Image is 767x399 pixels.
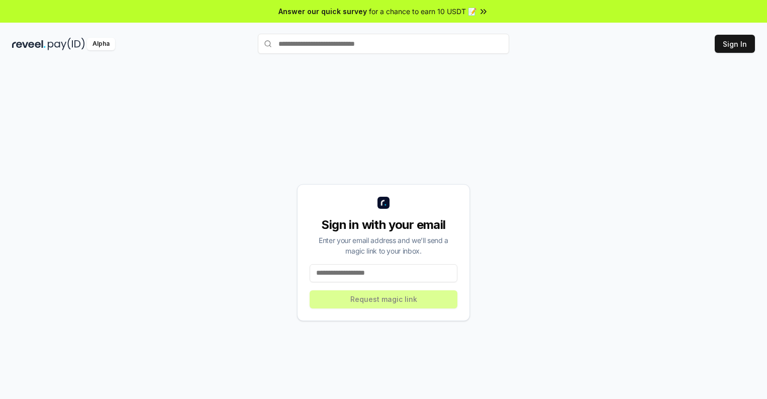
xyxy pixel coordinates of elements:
[87,38,115,50] div: Alpha
[377,197,390,209] img: logo_small
[278,6,367,17] span: Answer our quick survey
[310,217,457,233] div: Sign in with your email
[310,235,457,256] div: Enter your email address and we’ll send a magic link to your inbox.
[715,35,755,53] button: Sign In
[369,6,476,17] span: for a chance to earn 10 USDT 📝
[12,38,46,50] img: reveel_dark
[48,38,85,50] img: pay_id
